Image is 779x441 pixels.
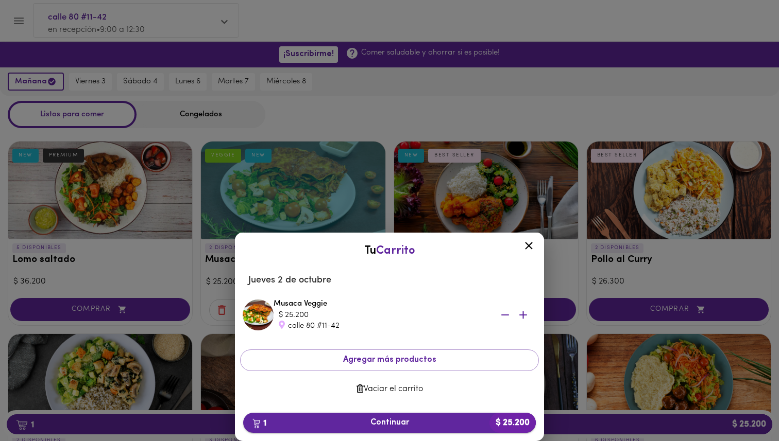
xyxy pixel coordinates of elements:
[274,298,536,331] div: Musaca Veggie
[251,418,528,428] span: Continuar
[376,245,415,257] span: Carrito
[279,310,485,321] div: $ 25.200
[245,243,534,259] div: Tu
[248,384,531,394] span: Vaciar el carrito
[279,321,485,331] div: calle 80 #11-42
[489,413,536,433] b: $ 25.200
[252,418,260,429] img: cart.png
[243,413,536,433] button: 1Continuar$ 25.200
[719,381,769,431] iframe: Messagebird Livechat Widget
[240,349,539,371] button: Agregar más productos
[249,355,530,365] span: Agregar más productos
[246,416,273,430] b: 1
[240,268,539,293] li: Jueves 2 de octubre
[240,379,539,399] button: Vaciar el carrito
[243,299,274,330] img: Musaca Veggie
